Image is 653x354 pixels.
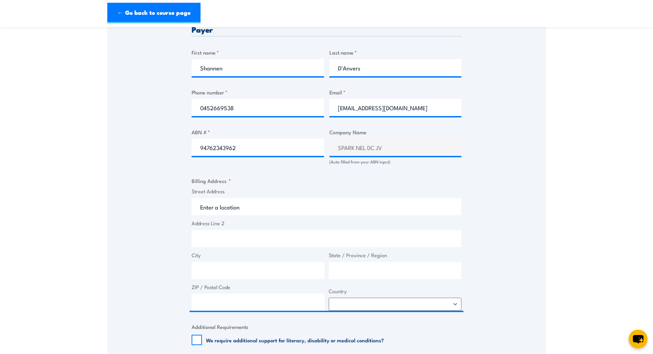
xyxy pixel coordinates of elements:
input: Enter a location [192,198,461,215]
label: Street Address [192,187,461,195]
label: Company Name [329,128,462,136]
legend: Additional Requirements [192,323,249,331]
legend: Billing Address [192,177,231,185]
button: chat-button [629,330,648,349]
label: Country [329,287,462,295]
div: (Auto filled from your ABN input) [329,159,462,165]
label: We require additional support for literacy, disability or medical conditions? [206,336,384,343]
label: Phone number [192,88,324,96]
label: ZIP / Postal Code [192,283,325,291]
a: ← Go back to course page [107,3,201,23]
label: Email [329,88,462,96]
label: State / Province / Region [329,251,462,259]
label: Address Line 2 [192,219,461,227]
label: ABN # [192,128,324,136]
label: First name [192,48,324,56]
label: Last name [329,48,462,56]
h3: Payer [192,25,461,33]
label: City [192,251,325,259]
